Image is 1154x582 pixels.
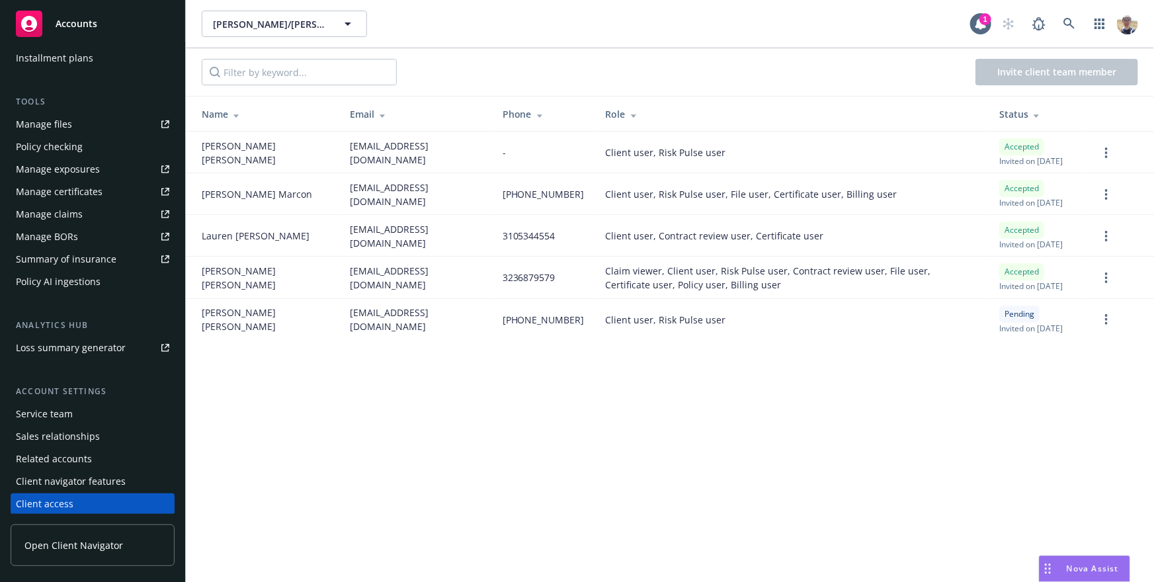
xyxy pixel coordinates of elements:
a: Policy checking [11,136,175,157]
span: [EMAIL_ADDRESS][DOMAIN_NAME] [350,181,481,208]
div: Account settings [11,385,175,398]
div: 1 [979,13,991,25]
a: Manage certificates [11,181,175,202]
a: Manage BORs [11,226,175,247]
img: photo [1117,13,1138,34]
a: Client navigator features [11,471,175,492]
div: Claim viewer, Client user, Risk Pulse user, Contract review user, File user, Certificate user, Po... [606,264,978,292]
span: Client user, Risk Pulse user [606,145,726,159]
a: Related accounts [11,448,175,470]
span: Client user, Risk Pulse user [606,313,726,327]
div: Related accounts [16,448,92,470]
div: Policy AI ingestions [16,271,101,292]
a: more [1098,270,1114,286]
div: Installment plans [16,48,93,69]
span: Open Client Navigator [24,538,123,552]
input: Filter by keyword... [202,59,397,85]
div: Drag to move [1040,556,1056,581]
span: Invite client team member [997,65,1116,78]
div: Manage exposures [16,159,100,180]
div: Manage claims [16,204,83,225]
span: Nova Assist [1067,563,1119,574]
div: Analytics hub [11,319,175,332]
span: Invited on [DATE] [999,155,1063,167]
div: Email [350,107,481,121]
a: Installment plans [11,48,175,69]
span: Pending [1005,308,1034,320]
div: Client navigator features [16,471,126,492]
a: more [1098,187,1114,202]
span: 3236879579 [503,270,556,284]
div: Name [202,107,329,121]
a: Policy AI ingestions [11,271,175,292]
div: Loss summary generator [16,337,126,358]
a: Search [1056,11,1083,37]
button: [PERSON_NAME]/[PERSON_NAME] Construction, Inc. [202,11,367,37]
a: Start snowing [995,11,1022,37]
span: Invited on [DATE] [999,280,1063,292]
span: [PERSON_NAME] [PERSON_NAME] [202,139,329,167]
span: [EMAIL_ADDRESS][DOMAIN_NAME] [350,222,481,250]
a: more [1098,312,1114,327]
div: Phone [503,107,585,121]
span: Invited on [DATE] [999,239,1063,250]
a: more [1098,145,1114,161]
span: [PERSON_NAME] Marcon [202,187,312,201]
span: [PERSON_NAME] [PERSON_NAME] [202,306,329,333]
a: Switch app [1087,11,1113,37]
div: Status [999,107,1077,121]
span: Accounts [56,19,97,29]
div: Service team [16,403,73,425]
span: [PHONE_NUMBER] [503,187,585,201]
a: Service team [11,403,175,425]
span: Accepted [1005,266,1039,278]
span: Accepted [1005,141,1039,153]
div: Sales relationships [16,426,100,447]
span: Accepted [1005,183,1039,194]
a: Accounts [11,5,175,42]
div: Client access [16,493,73,515]
span: - [503,145,506,159]
a: more [1098,228,1114,244]
span: [PERSON_NAME] [PERSON_NAME] [202,264,329,292]
button: Nova Assist [1039,556,1130,582]
div: Role [606,107,978,121]
a: Manage files [11,114,175,135]
div: Tools [11,95,175,108]
div: Summary of insurance [16,249,116,270]
div: Manage BORs [16,226,78,247]
span: [EMAIL_ADDRESS][DOMAIN_NAME] [350,306,481,333]
div: Manage certificates [16,181,103,202]
button: Invite client team member [975,59,1138,85]
a: Report a Bug [1026,11,1052,37]
span: Client user, Risk Pulse user, File user, Certificate user, Billing user [606,187,897,201]
span: [PERSON_NAME]/[PERSON_NAME] Construction, Inc. [213,17,327,31]
a: Client access [11,493,175,515]
div: Policy checking [16,136,83,157]
span: Lauren [PERSON_NAME] [202,229,309,243]
span: 3105344554 [503,229,556,243]
span: Accepted [1005,224,1039,236]
a: Sales relationships [11,426,175,447]
div: Manage files [16,114,72,135]
span: Invited on [DATE] [999,197,1063,208]
a: Manage claims [11,204,175,225]
span: [PHONE_NUMBER] [503,313,585,327]
span: [EMAIL_ADDRESS][DOMAIN_NAME] [350,139,481,167]
span: Client user, Contract review user, Certificate user [606,229,824,243]
span: Invited on [DATE] [999,323,1063,334]
a: Summary of insurance [11,249,175,270]
span: [EMAIL_ADDRESS][DOMAIN_NAME] [350,264,481,292]
a: Manage exposures [11,159,175,180]
a: Loss summary generator [11,337,175,358]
